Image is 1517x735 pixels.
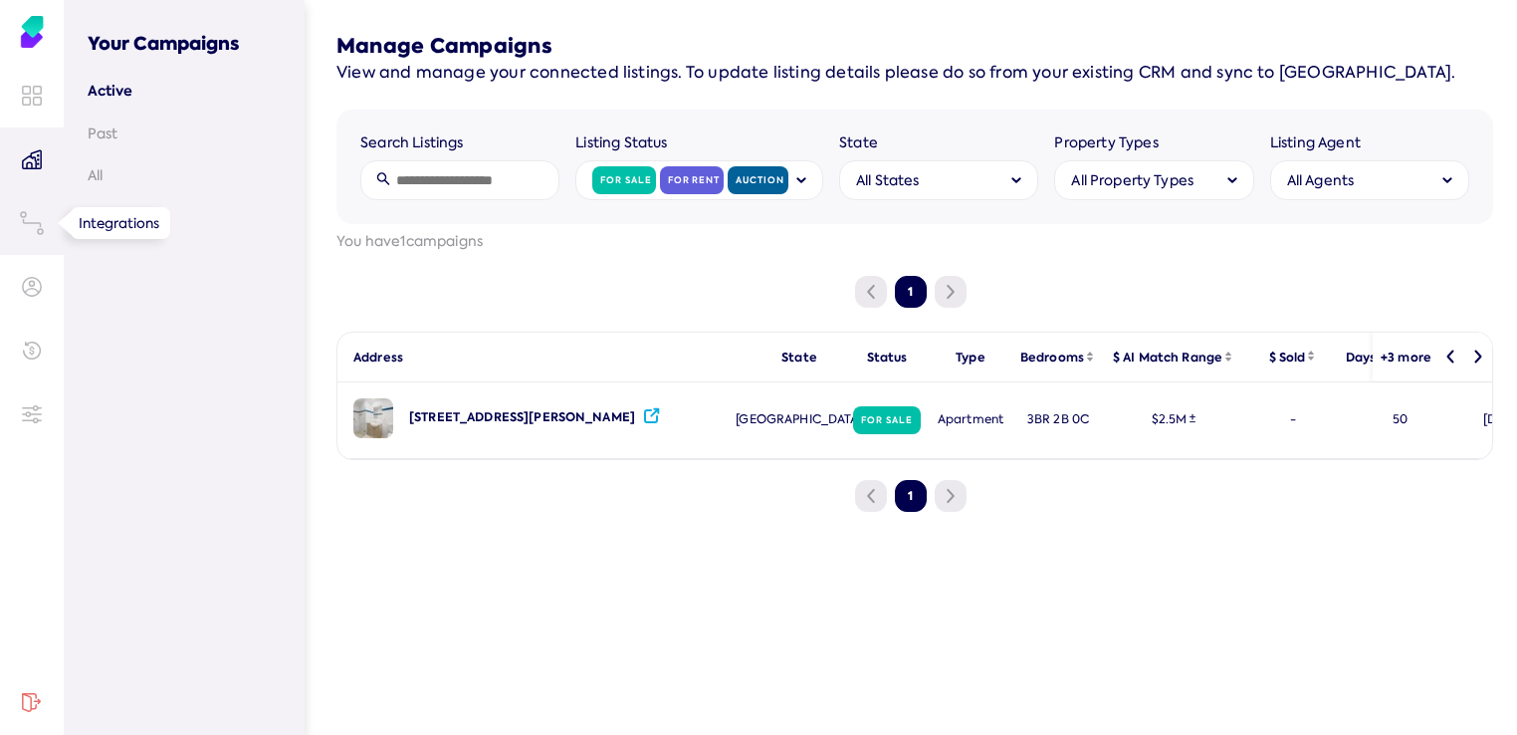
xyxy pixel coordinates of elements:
div: - [1241,382,1345,458]
label: Search Listings [360,133,559,153]
a: Active [88,81,281,101]
div: [STREET_ADDRESS][PERSON_NAME] [409,409,635,426]
div: apartment [931,382,1010,458]
div: 50 [1345,382,1456,458]
label: Listing Status [575,133,823,153]
label: For Sale [600,174,651,186]
div: $ 2.5M [1152,411,1196,428]
label: Listing Agent [1270,133,1469,153]
div: $ Sold [1269,349,1318,366]
button: 1 [895,276,927,308]
a: All [88,166,281,184]
div: Status [867,349,908,366]
div: $ AI Match Range [1113,349,1234,366]
div: Days on Market [1346,349,1456,366]
div: State [781,349,817,366]
div: Address [337,349,756,366]
label: Auction [736,174,783,186]
img: image [353,398,393,438]
div: [GEOGRAPHIC_DATA] [756,382,843,458]
div: Bedrooms [1020,349,1096,366]
div: 3BR 2B 0C [1010,382,1106,458]
div: Type [956,349,985,366]
label: For Sale [861,414,912,426]
h5: Manage Campaigns [336,32,1493,60]
p: View and manage your connected listings. To update listing details please do so from your existin... [336,60,1493,86]
a: Past [88,124,281,142]
img: Soho Agent Portal Home [16,16,48,48]
label: You have 1 campaigns [336,232,1493,252]
label: For Rent [668,174,720,186]
div: +3 more [1381,349,1431,366]
label: State [839,133,1038,153]
button: 1 [895,480,927,512]
h3: Your Campaigns [88,8,281,57]
label: Property Types [1054,133,1253,153]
